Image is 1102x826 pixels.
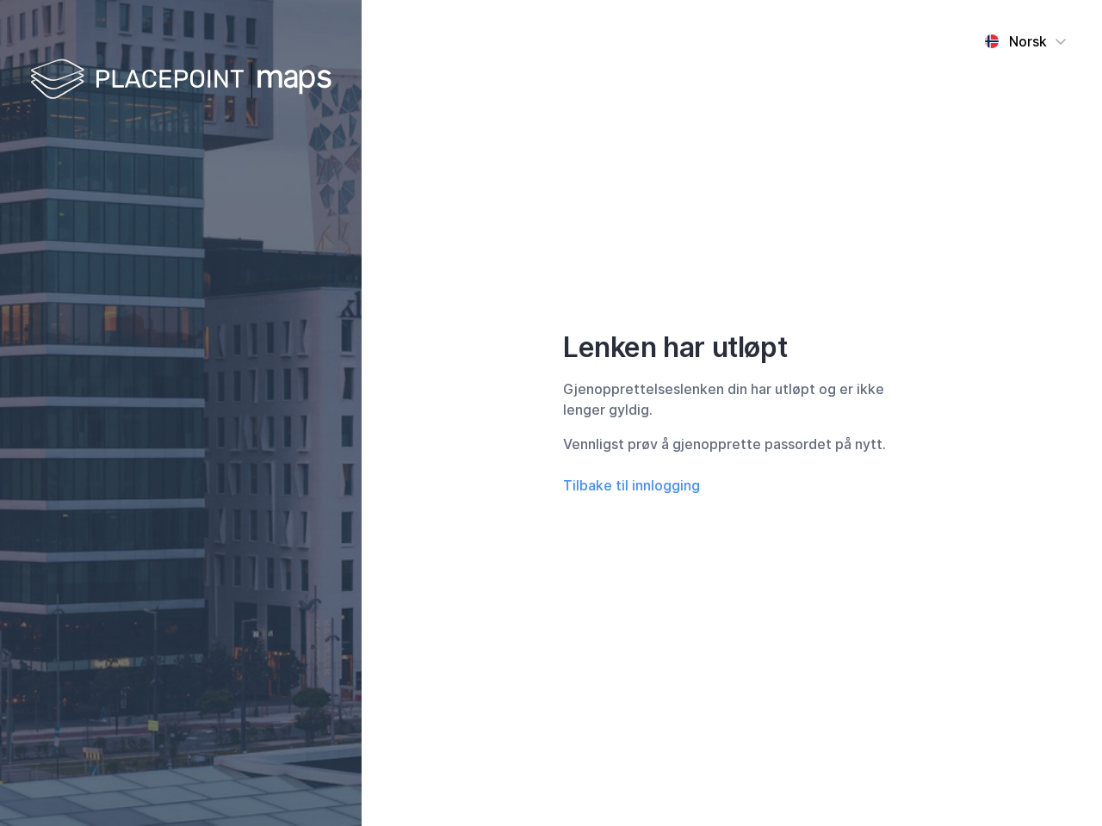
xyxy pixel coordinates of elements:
[1016,743,1102,826] iframe: Chat Widget
[563,475,700,496] button: Tilbake til innlogging
[563,330,901,365] div: Lenken har utløpt
[563,434,901,454] div: Vennligst prøv å gjenopprette passordet på nytt.
[1009,31,1047,52] div: Norsk
[563,379,901,420] div: Gjenopprettelseslenken din har utløpt og er ikke lenger gyldig.
[30,55,331,106] img: logo-white.f07954bde2210d2a523dddb988cd2aa7.svg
